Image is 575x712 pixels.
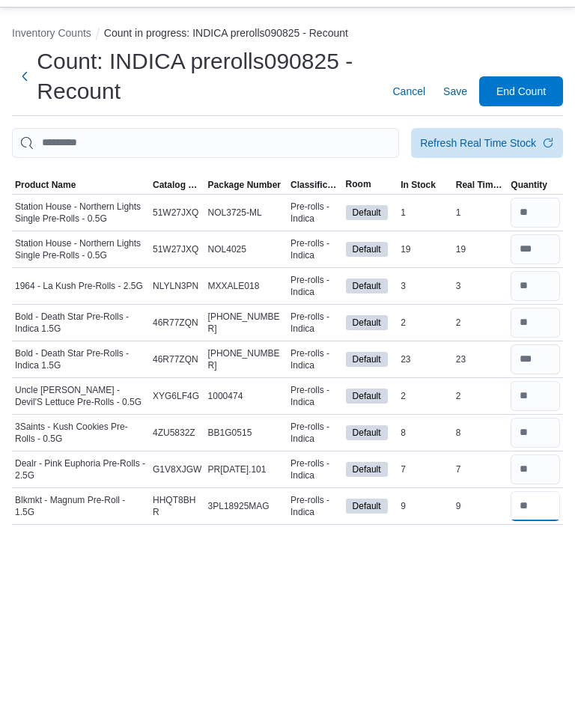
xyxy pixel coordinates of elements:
span: G1V8XJGW [153,492,201,504]
span: Pre-rolls - Indica [290,302,340,326]
button: Classification [287,204,343,222]
span: Pre-rolls - Indica [290,376,340,400]
nav: An example of EuiBreadcrumbs [12,54,563,72]
span: Cancel [392,112,425,127]
div: MXXALE018 [205,305,287,323]
span: Pre-rolls - Indica [290,413,340,436]
button: Quantity [508,204,563,222]
button: Next [12,90,37,120]
span: Default [353,234,381,248]
div: 3PL18925MAG [205,526,287,544]
span: 46R77ZQN [153,382,198,394]
div: 1 [453,232,508,250]
button: End Count [479,105,563,135]
span: Default [353,381,381,395]
button: Save [437,105,473,135]
button: Count in progress: INDICA prerolls090825 - Recount [104,55,348,67]
div: PR[DATE].101 [205,489,287,507]
div: 3 [398,305,453,323]
span: XYG6LF4G [153,419,199,430]
button: Real Time Stock [453,204,508,222]
h1: Count: INDICA prerolls090825 - Recount [37,75,374,135]
input: This is a search bar. After typing your query, hit enter to filter the results lower in the page. [12,156,399,186]
button: Cancel [386,105,431,135]
span: Default [346,490,388,505]
div: 9 [453,526,508,544]
span: Default [346,454,388,469]
span: Default [353,344,381,358]
span: 3Saints - Kush Cookies Pre-Rolls - 0.5G [15,449,147,473]
p: | [536,8,539,26]
span: Classification [290,207,340,219]
div: Refresh Real Time Stock [420,164,536,179]
span: Station House - Northern Lights Single Pre-Rolls - 0.5G [15,266,147,290]
span: Default [353,271,381,285]
div: 9 [398,526,453,544]
div: [PHONE_NUMBER] [205,336,287,366]
span: 4ZU5832Z [153,455,195,467]
button: Refresh Real Time Stock [411,156,563,186]
button: In Stock [398,204,453,222]
span: HHQT8BHR [153,523,202,547]
span: Default [346,270,388,285]
div: 1 [398,232,453,250]
div: NOL3725-ML [205,232,287,250]
a: Feedback [396,2,472,32]
span: 51W27JXQ [153,235,198,247]
span: BA [548,8,560,26]
div: 3 [453,305,508,323]
span: Bold - Death Star Pre-Rolls - Indica 1.5G [15,339,147,363]
span: Default [353,418,381,431]
div: NOL4025 [205,269,287,287]
span: Pre-rolls - Indica [290,339,340,363]
button: Inventory Counts [12,55,91,67]
input: Dark Mode [478,10,509,25]
span: 1964 - La Kush Pre-Rolls - 2.5G [15,308,143,320]
span: NLYLN3PN [153,308,198,320]
span: Default [346,344,388,359]
div: 1000474 [205,416,287,433]
span: Default [346,307,388,322]
span: Quantity [511,207,547,219]
span: Pre-rolls - Indica [290,229,340,253]
div: [PHONE_NUMBER] [205,373,287,403]
span: 46R77ZQN [153,345,198,357]
span: Bold - Death Star Pre-Rolls - Indica 1.5G [15,376,147,400]
div: 19 [453,269,508,287]
span: Product Name [15,207,76,219]
span: Catalog SKU [153,207,202,219]
span: Default [346,234,388,249]
span: Default [346,527,388,542]
span: Blkmkt - Magnum Pre-Roll - 1.5G [15,523,147,547]
div: 7 [453,489,508,507]
div: 2 [398,342,453,360]
span: Pre-rolls - Indica [290,486,340,510]
img: Cova [30,10,97,25]
div: 23 [453,379,508,397]
span: End Count [496,112,546,127]
span: Package Number [208,207,281,219]
span: Default [353,454,381,468]
span: Uncle [PERSON_NAME] - Devil'S Lettuce Pre-Rolls - 0.5G [15,413,147,436]
span: Pre-rolls - Indica [290,449,340,473]
div: BB1G0515 [205,452,287,470]
span: Feedback [420,10,466,25]
span: Real Time Stock [456,207,505,219]
div: 8 [398,452,453,470]
div: 8 [453,452,508,470]
button: Product Name [12,204,150,222]
span: Default [346,380,388,395]
div: 2 [398,416,453,433]
span: Pre-rolls - Indica [290,266,340,290]
span: Dealr - Pink Euphoria Pre-Rolls - 2.5G [15,486,147,510]
button: Package Number [205,204,287,222]
span: Default [353,491,381,505]
div: 2 [453,416,508,433]
span: Room [346,207,371,219]
span: Default [346,417,388,432]
span: Default [353,528,381,541]
div: 19 [398,269,453,287]
span: 51W27JXQ [153,272,198,284]
div: 7 [398,489,453,507]
span: Dark Mode [478,25,478,26]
